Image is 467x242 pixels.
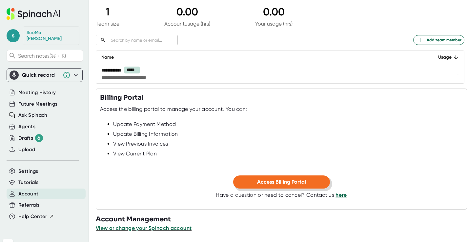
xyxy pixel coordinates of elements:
[416,36,461,44] span: Add team member
[18,89,56,96] button: Meeting History
[113,121,463,128] div: Update Payment Method
[27,30,76,41] div: SueMo Morris
[216,192,347,198] div: Have a question or need to cancel? Contact us
[113,151,463,157] div: View Current Plan
[18,111,48,119] button: Ask Spinach
[233,175,330,189] button: Access Billing Portal
[257,179,306,185] span: Access Billing Portal
[18,201,39,209] button: Referrals
[108,36,178,44] input: Search by name or email...
[100,106,247,112] div: Access the billing portal to manage your account. You can:
[164,21,210,27] div: Account usage (hrs)
[18,53,81,59] span: Search notes (⌘ + K)
[10,69,80,82] div: Quick record
[113,141,463,147] div: View Previous Invoices
[35,134,43,142] div: 6
[113,131,463,137] div: Update Billing Information
[7,29,20,42] span: s
[22,72,59,78] div: Quick record
[18,123,35,131] button: Agents
[335,192,347,198] a: here
[424,64,464,83] td: -
[18,100,57,108] button: Future Meetings
[429,53,459,61] div: Usage
[413,35,464,45] button: Add team member
[18,134,43,142] div: Drafts
[101,53,419,61] div: Name
[18,179,38,186] button: Tutorials
[18,213,47,220] span: Help Center
[96,21,119,27] div: Team size
[18,190,38,198] button: Account
[18,146,35,153] button: Upload
[18,134,43,142] button: Drafts 6
[96,224,192,232] button: View or change your Spinach account
[96,6,119,18] div: 1
[164,6,210,18] div: 0.00
[96,225,192,231] span: View or change your Spinach account
[18,213,54,220] button: Help Center
[255,21,293,27] div: Your usage (hrs)
[255,6,293,18] div: 0.00
[96,214,467,224] h3: Account Management
[100,93,144,103] h3: Billing Portal
[18,168,38,175] button: Settings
